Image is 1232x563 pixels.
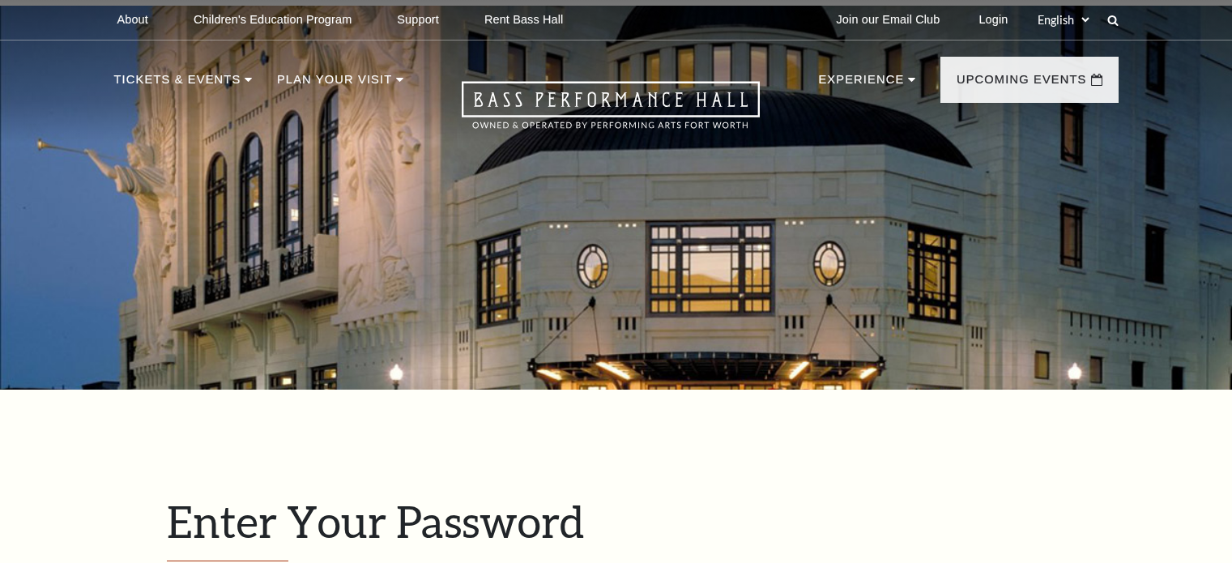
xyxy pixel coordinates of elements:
p: Plan Your Visit [277,70,392,99]
p: Support [397,13,439,27]
p: Upcoming Events [957,70,1087,99]
p: Children's Education Program [194,13,352,27]
p: Tickets & Events [114,70,241,99]
span: Enter Your Password [167,495,584,547]
p: About [117,13,148,27]
p: Experience [818,70,904,99]
select: Select: [1034,12,1092,28]
p: Rent Bass Hall [484,13,564,27]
